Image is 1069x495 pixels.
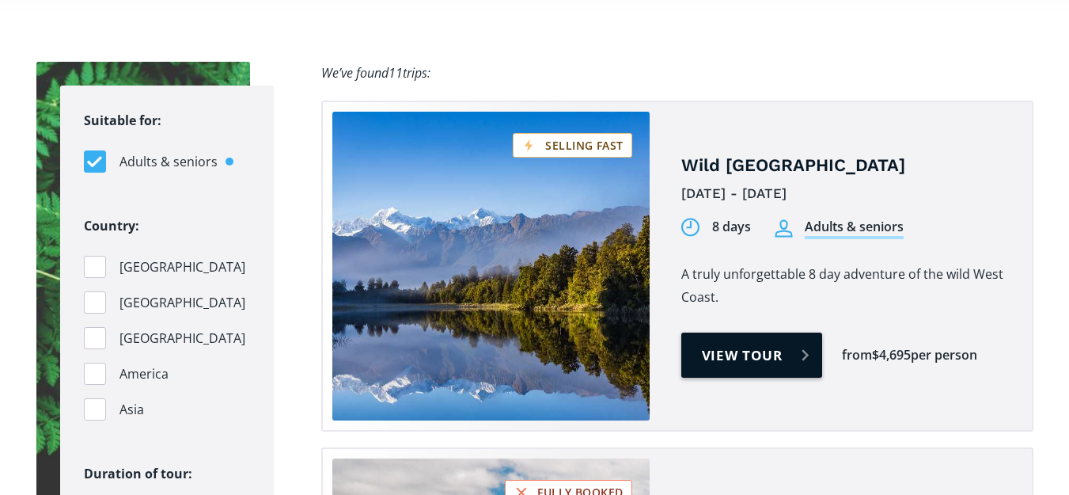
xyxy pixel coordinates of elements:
div: $4,695 [872,346,911,364]
span: 11 [389,64,403,82]
a: View tour [681,333,823,378]
legend: Suitable for: [84,109,161,132]
span: [GEOGRAPHIC_DATA] [119,257,245,278]
p: A truly unforgettable 8 day adventure of the wild West Coast. [681,263,1008,309]
div: We’ve found trips: [321,62,430,85]
span: [GEOGRAPHIC_DATA] [119,292,245,314]
div: days [722,218,751,236]
div: 8 [712,218,719,236]
span: [GEOGRAPHIC_DATA] [119,328,245,349]
span: Adults & seniors [119,151,218,173]
span: America [119,364,169,385]
div: Adults & seniors [805,218,904,239]
legend: Duration of tour: [84,463,192,485]
div: per person [911,346,977,364]
div: [DATE] - [DATE] [681,181,1008,206]
span: Asia [119,399,144,421]
h4: Wild [GEOGRAPHIC_DATA] [681,154,1008,177]
legend: Country: [84,215,139,238]
div: from [842,346,872,364]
